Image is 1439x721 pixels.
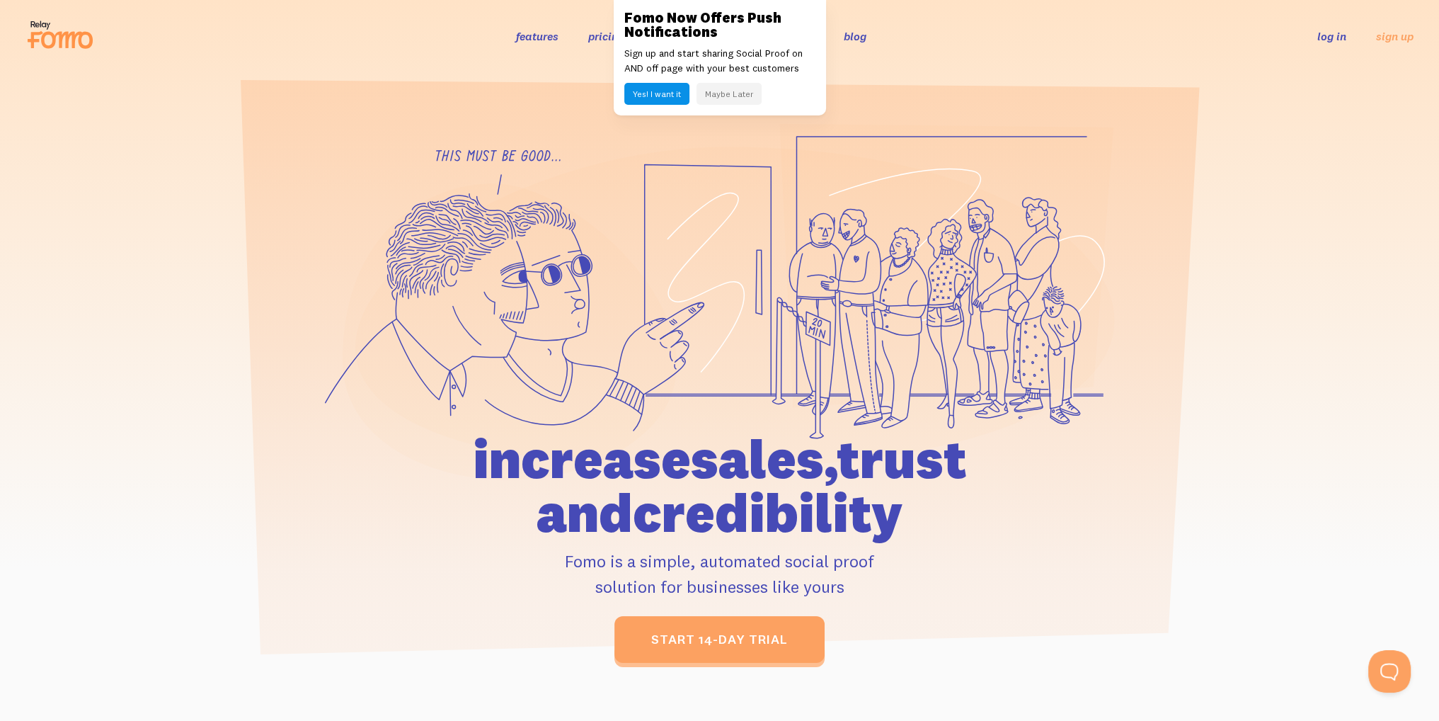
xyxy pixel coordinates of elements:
a: log in [1317,29,1346,43]
p: Fomo is a simple, automated social proof solution for businesses like yours [392,548,1048,599]
a: pricing [588,29,624,43]
h1: increase sales, trust and credibility [392,432,1048,540]
a: features [516,29,558,43]
a: sign up [1376,29,1414,44]
a: blog [844,29,866,43]
a: start 14-day trial [614,616,825,663]
p: Sign up and start sharing Social Proof on AND off page with your best customers [624,46,815,76]
button: Yes! I want it [624,83,689,105]
h3: Fomo Now Offers Push Notifications [624,11,815,39]
iframe: Help Scout Beacon - Open [1368,650,1411,693]
button: Maybe Later [696,83,762,105]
